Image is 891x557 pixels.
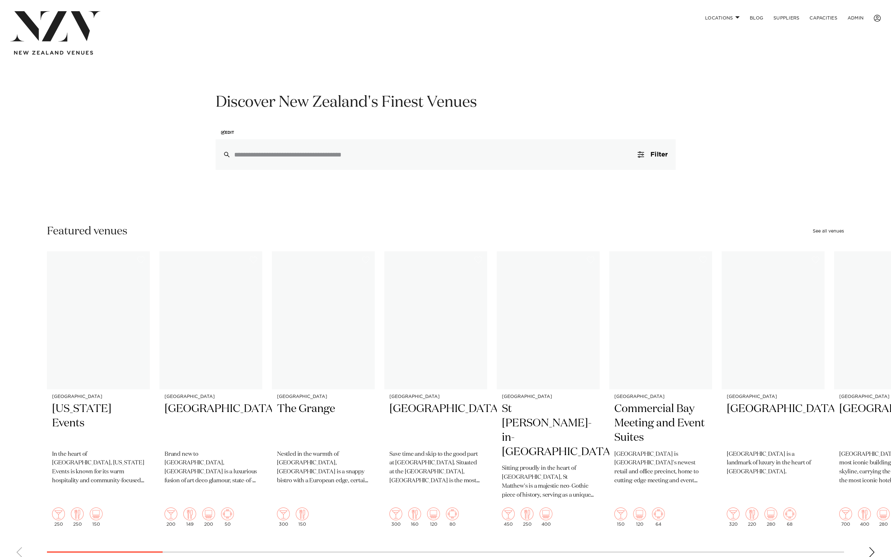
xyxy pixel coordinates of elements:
[296,507,309,520] img: dining.png
[804,11,842,25] a: Capacities
[614,394,707,399] small: [GEOGRAPHIC_DATA]
[183,507,196,520] img: dining.png
[159,251,262,532] swiper-slide: 2 / 49
[609,251,712,532] a: [GEOGRAPHIC_DATA] Commercial Bay Meeting and Event Suites [GEOGRAPHIC_DATA] is [GEOGRAPHIC_DATA]'...
[272,251,375,532] swiper-slide: 3 / 49
[858,507,871,520] img: dining.png
[277,507,290,527] div: 300
[540,507,552,527] div: 400
[502,402,595,459] h2: St [PERSON_NAME]-in-[GEOGRAPHIC_DATA]
[650,151,668,158] span: Filter
[614,402,707,445] h2: Commercial Bay Meeting and Event Suites
[221,507,234,520] img: meeting.png
[277,402,370,445] h2: The Grange
[746,507,758,520] img: dining.png
[877,507,890,520] img: theatre.png
[389,402,482,445] h2: [GEOGRAPHIC_DATA]
[877,507,890,527] div: 280
[446,507,459,520] img: meeting.png
[52,450,145,486] p: In the heart of [GEOGRAPHIC_DATA], [US_STATE] Events is known for its warm hospitality and commun...
[165,402,257,445] h2: [GEOGRAPHIC_DATA]
[652,507,665,527] div: 64
[727,450,819,477] p: [GEOGRAPHIC_DATA] is a landmark of luxury in the heart of [GEOGRAPHIC_DATA].
[216,93,676,113] h1: Discover New Zealand's Finest Venues
[839,507,852,527] div: 700
[633,507,646,520] img: theatre.png
[183,507,196,527] div: 149
[727,402,819,445] h2: [GEOGRAPHIC_DATA]
[14,51,93,55] img: new-zealand-venues-text.png
[71,507,84,520] img: dining.png
[90,507,103,527] div: 150
[727,507,740,527] div: 320
[165,507,177,527] div: 200
[842,11,869,25] a: ADMIN
[52,507,65,520] img: cocktail.png
[746,507,758,527] div: 220
[202,507,215,520] img: theatre.png
[159,251,262,532] a: [GEOGRAPHIC_DATA] [GEOGRAPHIC_DATA] Brand new to [GEOGRAPHIC_DATA], [GEOGRAPHIC_DATA] is a luxuri...
[221,507,234,527] div: 50
[389,507,402,520] img: cocktail.png
[813,229,844,233] a: See all venues
[272,251,375,532] a: [GEOGRAPHIC_DATA] The Grange Nestled in the warmth of [GEOGRAPHIC_DATA], [GEOGRAPHIC_DATA] is a s...
[52,402,145,445] h2: [US_STATE] Events
[202,507,215,527] div: 200
[52,507,65,527] div: 250
[165,507,177,520] img: cocktail.png
[521,507,534,520] img: dining.png
[540,507,552,520] img: theatre.png
[90,507,103,520] img: theatre.png
[839,507,852,520] img: cocktail.png
[165,394,257,399] small: [GEOGRAPHIC_DATA]
[764,507,777,520] img: theatre.png
[727,394,819,399] small: [GEOGRAPHIC_DATA]
[764,507,777,527] div: 280
[783,507,796,520] img: meeting.png
[384,251,487,532] swiper-slide: 4 / 49
[296,507,309,527] div: 150
[47,224,127,239] h2: Featured venues
[165,450,257,486] p: Brand new to [GEOGRAPHIC_DATA], [GEOGRAPHIC_DATA] is a luxurious fusion of art deco glamour, stat...
[277,450,370,486] p: Nestled in the warmth of [GEOGRAPHIC_DATA], [GEOGRAPHIC_DATA] is a snappy bistro with a European ...
[71,507,84,527] div: 250
[633,507,646,527] div: 120
[497,251,600,532] a: [GEOGRAPHIC_DATA] St [PERSON_NAME]-in-[GEOGRAPHIC_DATA] Sitting proudly in the heart of [GEOGRAPH...
[502,464,595,500] p: Sitting proudly in the heart of [GEOGRAPHIC_DATA], St Matthew's is a majestic neo-Gothic piece of...
[614,507,627,520] img: cocktail.png
[389,450,482,486] p: Save time and skip to the good part at [GEOGRAPHIC_DATA]. Situated at the [GEOGRAPHIC_DATA], [GEO...
[47,251,150,532] a: Dining area at Texas Events in Auckland [GEOGRAPHIC_DATA] [US_STATE] Events In the heart of [GEOG...
[614,507,627,527] div: 150
[277,394,370,399] small: [GEOGRAPHIC_DATA]
[609,251,712,532] swiper-slide: 6 / 49
[722,251,825,532] swiper-slide: 7 / 49
[427,507,440,520] img: theatre.png
[389,507,402,527] div: 300
[745,11,768,25] a: BLOG
[652,507,665,520] img: meeting.png
[408,507,421,520] img: dining.png
[630,139,675,170] button: Filter
[408,507,421,527] div: 160
[427,507,440,527] div: 120
[783,507,796,527] div: 68
[384,251,487,532] a: [GEOGRAPHIC_DATA] [GEOGRAPHIC_DATA] Save time and skip to the good part at [GEOGRAPHIC_DATA]. Sit...
[446,507,459,527] div: 80
[700,11,745,25] a: Locations
[727,507,740,520] img: cocktail.png
[502,507,515,520] img: cocktail.png
[497,251,600,532] swiper-slide: 5 / 49
[768,11,804,25] a: SUPPLIERS
[52,394,145,399] small: [GEOGRAPHIC_DATA]
[858,507,871,527] div: 400
[502,394,595,399] small: [GEOGRAPHIC_DATA]
[521,507,534,527] div: 250
[389,394,482,399] small: [GEOGRAPHIC_DATA]
[722,251,825,532] a: [GEOGRAPHIC_DATA] [GEOGRAPHIC_DATA] [GEOGRAPHIC_DATA] is a landmark of luxury in the heart of [GE...
[502,507,515,527] div: 450
[10,11,101,42] img: nzv-logo.png
[614,450,707,486] p: [GEOGRAPHIC_DATA] is [GEOGRAPHIC_DATA]'s newest retail and office precinct, home to cutting-edge ...
[47,251,150,532] swiper-slide: 1 / 49
[277,507,290,520] img: cocktail.png
[216,126,240,139] a: Edit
